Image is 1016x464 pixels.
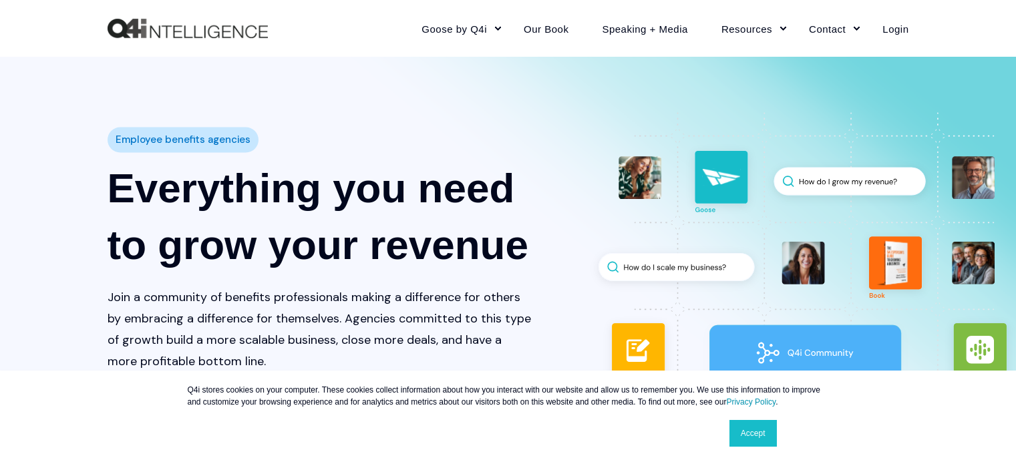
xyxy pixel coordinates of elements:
a: Accept [729,420,777,447]
p: Join a community of benefits professionals making a difference for others by embracing a differen... [108,286,532,372]
span: Employee benefits agencies [116,130,250,150]
h1: Everything you need to grow your revenue [108,160,532,273]
img: Q4intelligence, LLC logo [108,19,268,39]
p: Q4i stores cookies on your computer. These cookies collect information about how you interact wit... [188,384,829,408]
a: Back to Home [108,19,268,39]
a: Privacy Policy [726,397,776,407]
